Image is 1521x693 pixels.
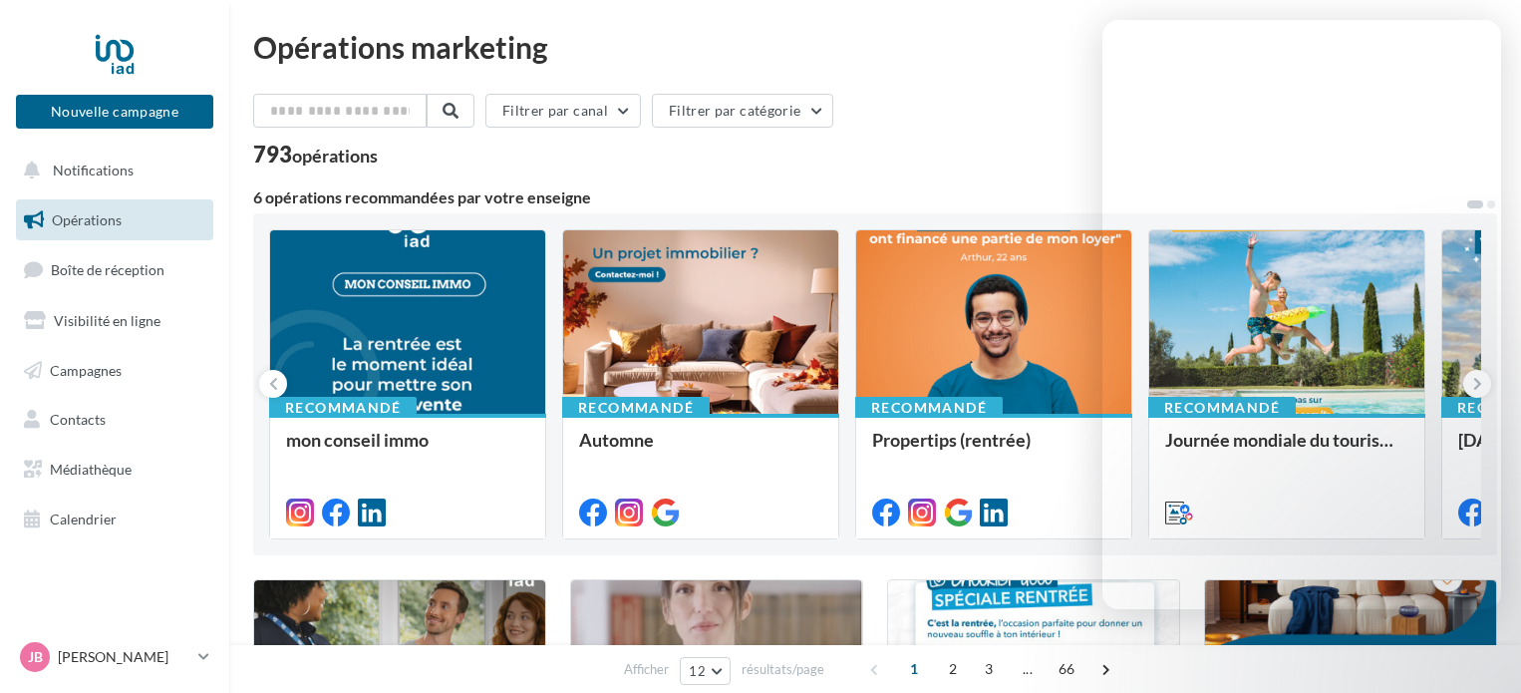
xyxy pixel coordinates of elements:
[12,399,217,441] a: Contacts
[54,312,160,329] span: Visibilité en ligne
[50,361,122,378] span: Campagnes
[12,199,217,241] a: Opérations
[28,647,43,667] span: JB
[1453,625,1501,673] iframe: Intercom live chat
[12,499,217,540] a: Calendrier
[485,94,641,128] button: Filtrer par canal
[680,657,731,685] button: 12
[16,95,213,129] button: Nouvelle campagne
[253,144,378,166] div: 793
[51,261,164,278] span: Boîte de réception
[12,350,217,392] a: Campagnes
[689,663,706,679] span: 12
[12,300,217,342] a: Visibilité en ligne
[562,397,710,419] div: Recommandé
[253,32,1497,62] div: Opérations marketing
[50,461,132,478] span: Médiathèque
[253,189,1465,205] div: 6 opérations recommandées par votre enseigne
[973,653,1005,685] span: 3
[872,430,1115,470] div: Propertips (rentrée)
[12,150,209,191] button: Notifications
[1102,20,1501,609] iframe: Intercom live chat
[742,660,824,679] span: résultats/page
[269,397,417,419] div: Recommandé
[1012,653,1044,685] span: ...
[50,511,117,527] span: Calendrier
[292,147,378,165] div: opérations
[53,162,134,178] span: Notifications
[286,430,529,470] div: mon conseil immo
[937,653,969,685] span: 2
[898,653,930,685] span: 1
[50,411,106,428] span: Contacts
[652,94,833,128] button: Filtrer par catégorie
[579,430,822,470] div: Automne
[624,660,669,679] span: Afficher
[58,647,190,667] p: [PERSON_NAME]
[855,397,1003,419] div: Recommandé
[12,449,217,491] a: Médiathèque
[16,638,213,676] a: JB [PERSON_NAME]
[52,211,122,228] span: Opérations
[1051,653,1083,685] span: 66
[12,248,217,291] a: Boîte de réception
